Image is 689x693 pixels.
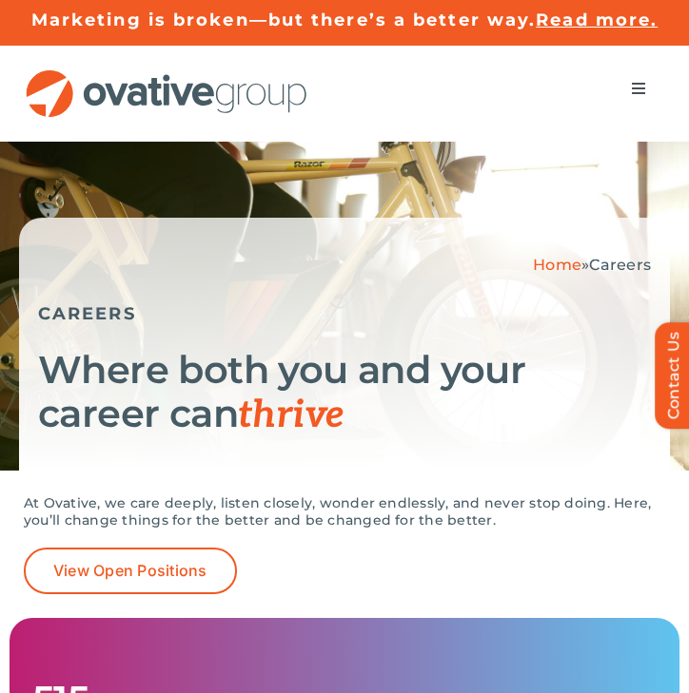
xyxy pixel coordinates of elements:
[38,303,651,324] h5: CAREERS
[533,256,651,274] span: »
[24,67,309,86] a: OG_Full_horizontal_RGB
[536,10,658,30] a: Read more.
[24,494,665,529] p: At Ovative, we care deeply, listen closely, wonder endlessly, and never stop doing. Here, you’ll ...
[533,256,581,274] a: Home
[38,348,651,437] h1: Where both you and your career can
[589,256,651,274] span: Careers
[31,10,537,30] a: Marketing is broken—but there’s a better way.
[53,562,207,580] span: View Open Positions
[612,69,665,107] nav: Menu
[24,548,237,594] a: View Open Positions
[238,393,344,438] span: thrive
